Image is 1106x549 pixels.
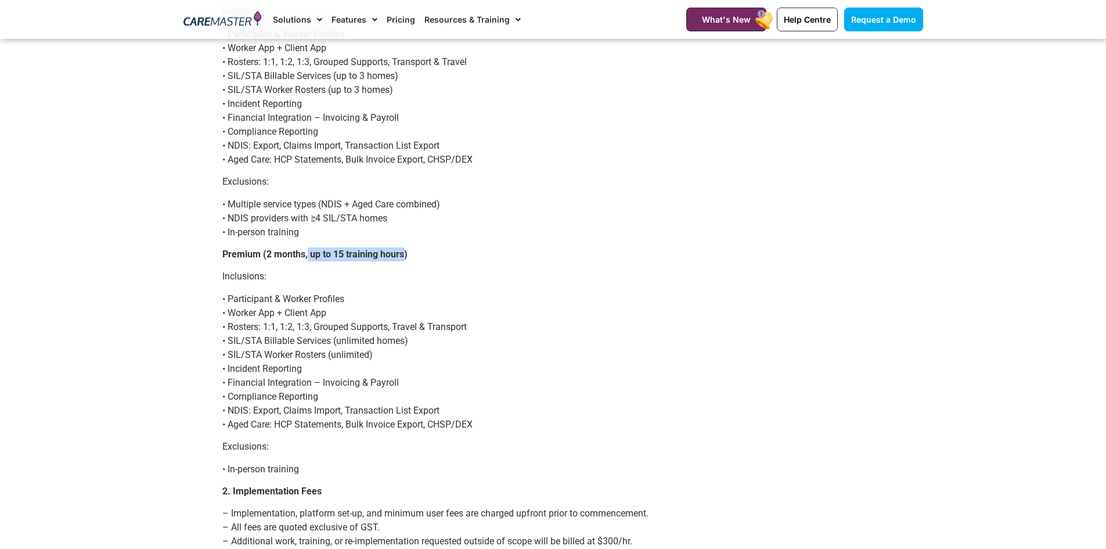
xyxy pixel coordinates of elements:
[702,15,751,24] span: What's New
[851,15,916,24] span: Request a Demo
[844,8,923,31] a: Request a Demo
[222,440,884,454] p: Exclusions:
[222,198,884,239] p: • Multiple service types (NDIS + Aged Care combined) • NDIS providers with ≥4 SIL/STA homes • In-...
[222,175,884,189] p: Exclusions:
[777,8,838,31] a: Help Centre
[183,11,262,28] img: CareMaster Logo
[222,27,884,167] p: • Participant & Worker Profiles • Worker App + Client App • Rosters: 1:1, 1:2, 1:3, Grouped Suppo...
[222,249,408,260] strong: Premium (2 months, up to 15 training hours)
[686,8,766,31] a: What's New
[222,486,322,497] strong: 2. Implementation Fees
[784,15,831,24] span: Help Centre
[222,292,884,432] p: • Participant & Worker Profiles • Worker App + Client App • Rosters: 1:1, 1:2, 1:3, Grouped Suppo...
[222,462,884,476] p: • In-person training
[222,270,884,284] p: Inclusions:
